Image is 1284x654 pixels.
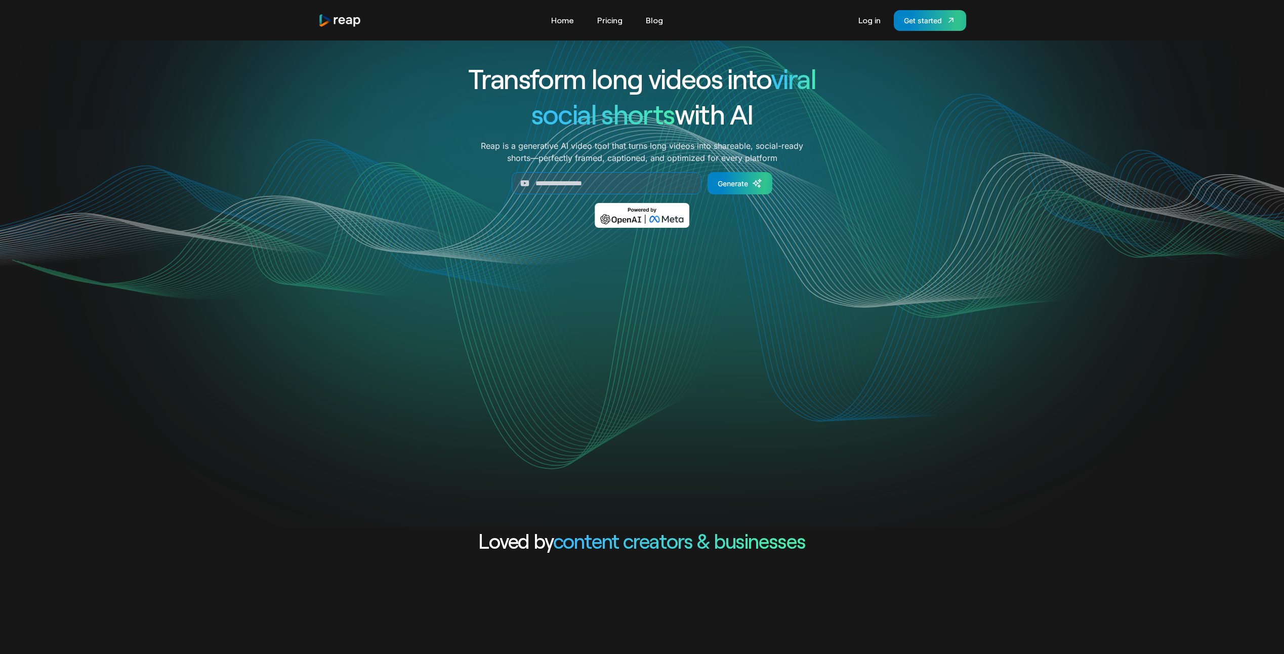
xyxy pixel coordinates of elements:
form: Generate Form [432,172,853,194]
h1: Transform long videos into [432,61,853,96]
a: Generate [708,172,772,194]
a: Get started [894,10,966,31]
div: Get started [904,15,942,26]
div: Generate [718,178,748,189]
span: content creators & businesses [553,528,806,553]
a: home [318,14,362,27]
p: Reap is a generative AI video tool that turns long videos into shareable, social-ready shorts—per... [481,140,803,164]
img: reap logo [318,14,362,27]
h1: with AI [432,96,853,132]
span: viral [771,62,816,95]
a: Blog [641,12,668,28]
span: social shorts [531,97,675,130]
a: Pricing [592,12,628,28]
a: Log in [853,12,886,28]
img: Powered by OpenAI & Meta [595,203,689,228]
video: Your browser does not support the video tag. [438,242,846,446]
a: Home [546,12,579,28]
